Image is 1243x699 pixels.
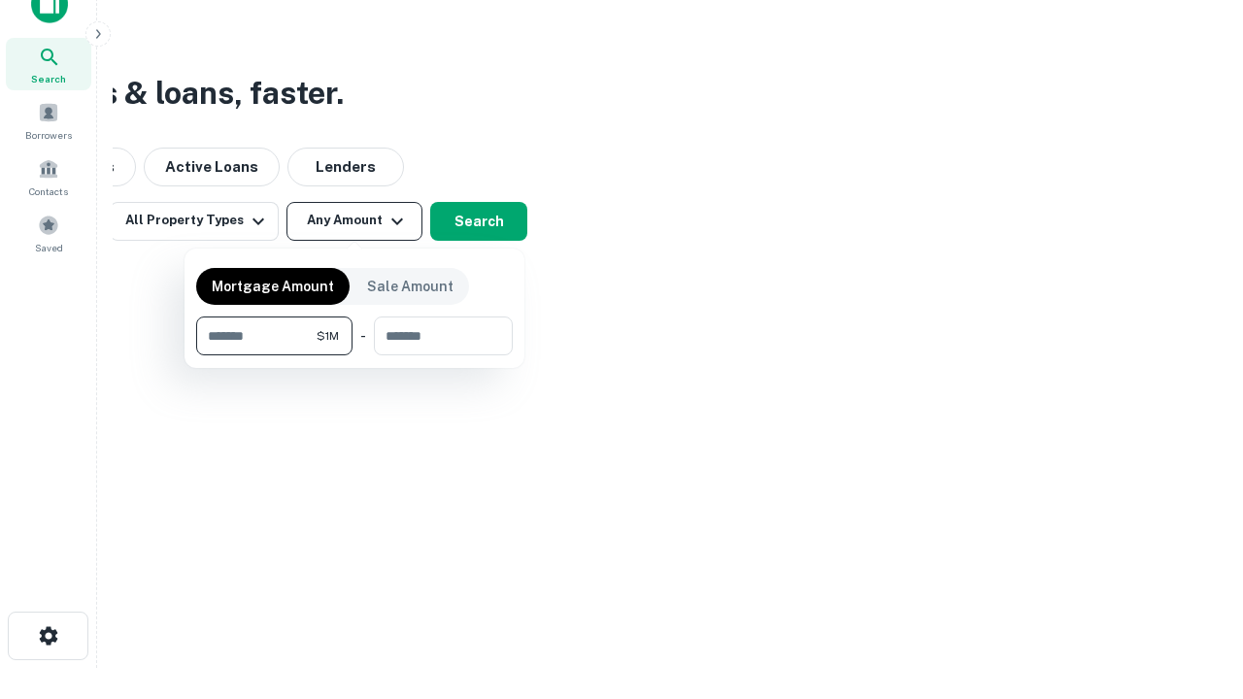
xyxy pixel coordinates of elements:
[212,276,334,297] p: Mortgage Amount
[1146,544,1243,637] iframe: Chat Widget
[317,327,339,345] span: $1M
[367,276,454,297] p: Sale Amount
[360,316,366,355] div: -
